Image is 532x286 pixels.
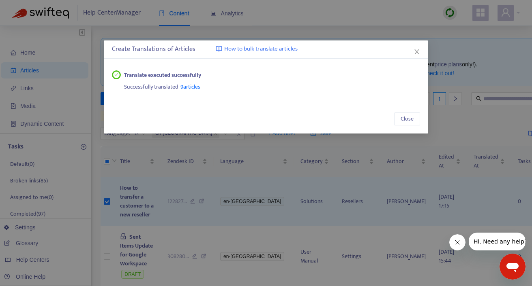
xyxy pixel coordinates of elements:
span: 9 articles [180,82,200,91]
div: Create Translations of Articles [112,44,420,54]
span: close [414,49,420,55]
span: How to bulk translate articles [224,44,298,54]
iframe: Message from company [469,233,526,250]
span: Hi. Need any help? [5,6,58,12]
div: Successfully translated [124,80,420,92]
iframe: Button to launch messaging window [500,254,526,280]
span: check [114,72,119,77]
strong: Translate executed successfully [124,71,201,80]
a: How to bulk translate articles [216,44,298,54]
iframe: Close message [449,234,466,250]
button: Close [394,112,420,125]
img: image-link [216,46,222,52]
button: Close [412,47,421,56]
span: Close [401,114,414,123]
